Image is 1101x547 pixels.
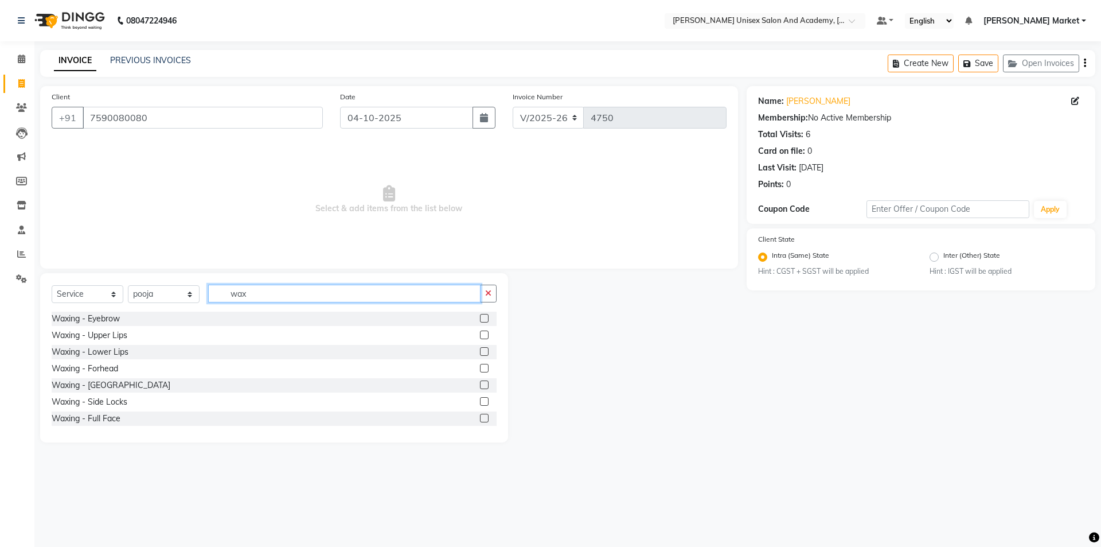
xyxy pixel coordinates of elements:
[758,112,1084,124] div: No Active Membership
[110,55,191,65] a: PREVIOUS INVOICES
[52,379,170,391] div: Waxing - [GEOGRAPHIC_DATA]
[888,55,954,72] button: Create New
[83,107,323,129] input: Search by Name/Mobile/Email/Code
[758,162,797,174] div: Last Visit:
[758,145,805,157] div: Card on file:
[340,92,356,102] label: Date
[29,5,108,37] img: logo
[758,129,803,141] div: Total Visits:
[786,179,791,191] div: 0
[758,203,866,215] div: Coupon Code
[943,250,1000,264] label: Inter (Other) State
[52,142,727,257] span: Select & add items from the list below
[930,266,1084,277] small: Hint : IGST will be applied
[799,162,823,174] div: [DATE]
[52,92,70,102] label: Client
[52,107,84,129] button: +91
[208,285,481,302] input: Search or Scan
[52,329,127,342] div: Waxing - Upper Lips
[52,346,128,358] div: Waxing - Lower Lips
[52,396,127,408] div: Waxing - Side Locks
[54,51,96,71] a: INVOICE
[513,92,563,102] label: Invoice Number
[772,250,829,264] label: Intra (Same) State
[758,234,795,245] label: Client State
[983,15,1079,27] span: [PERSON_NAME] Market
[126,5,177,37] b: 08047224946
[786,95,850,107] a: [PERSON_NAME]
[758,179,784,191] div: Points:
[1034,201,1067,218] button: Apply
[1003,55,1079,72] button: Open Invoices
[806,129,810,141] div: 6
[958,55,998,72] button: Save
[52,313,120,325] div: Waxing - Eyebrow
[758,266,912,277] small: Hint : CGST + SGST will be applied
[52,413,120,425] div: Waxing - Full Face
[807,145,812,157] div: 0
[52,363,118,375] div: Waxing - Forhead
[758,95,784,107] div: Name:
[758,112,808,124] div: Membership:
[866,200,1029,218] input: Enter Offer / Coupon Code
